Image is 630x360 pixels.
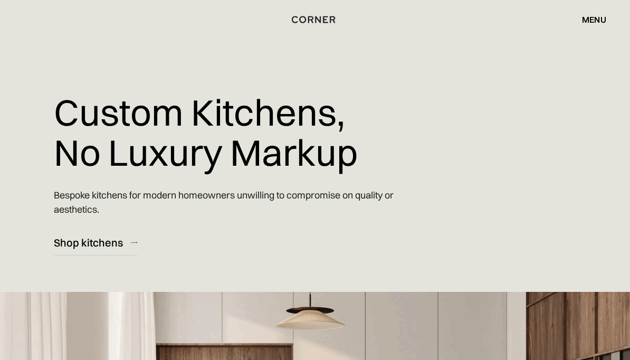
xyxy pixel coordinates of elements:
div: menu [571,11,606,29]
h1: Custom Kitchens, No Luxury Markup [54,84,358,180]
p: Bespoke kitchens for modern homeowners unwilling to compromise on quality or aesthetics. [54,180,416,224]
div: Shop kitchens [54,235,123,250]
div: menu [582,15,606,24]
a: Shop kitchens [54,230,137,255]
a: home [288,13,342,26]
